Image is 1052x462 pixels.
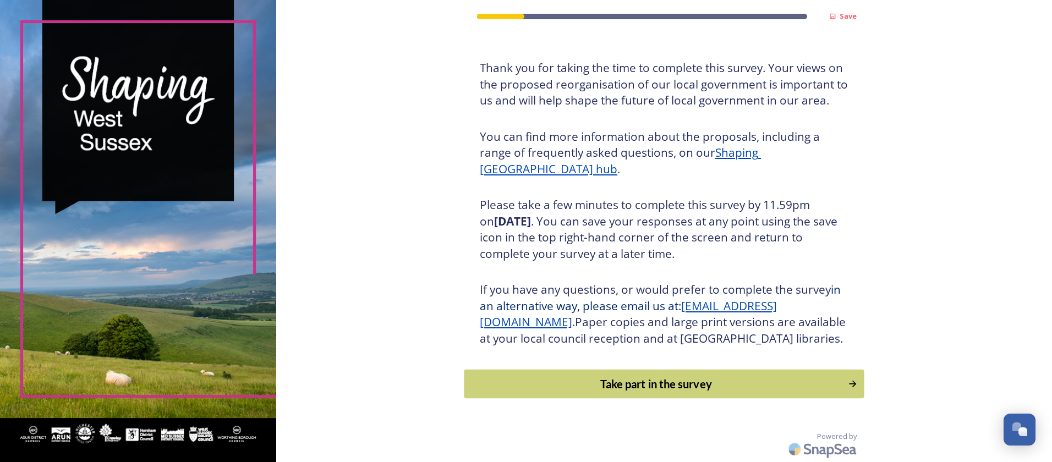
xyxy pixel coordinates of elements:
[817,431,857,442] span: Powered by
[494,213,531,229] strong: [DATE]
[572,314,575,329] span: .
[480,298,777,330] a: [EMAIL_ADDRESS][DOMAIN_NAME]
[470,376,842,392] div: Take part in the survey
[464,370,864,399] button: Continue
[480,282,843,313] span: in an alternative way, please email us at:
[785,436,862,462] img: SnapSea Logo
[480,197,848,262] h3: Please take a few minutes to complete this survey by 11.59pm on . You can save your responses at ...
[480,145,761,177] a: Shaping [GEOGRAPHIC_DATA] hub
[480,129,848,178] h3: You can find more information about the proposals, including a range of frequently asked question...
[480,60,848,109] h3: Thank you for taking the time to complete this survey. Your views on the proposed reorganisation ...
[480,282,848,346] h3: If you have any questions, or would prefer to complete the survey Paper copies and large print ve...
[840,11,857,21] strong: Save
[1004,414,1035,446] button: Open Chat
